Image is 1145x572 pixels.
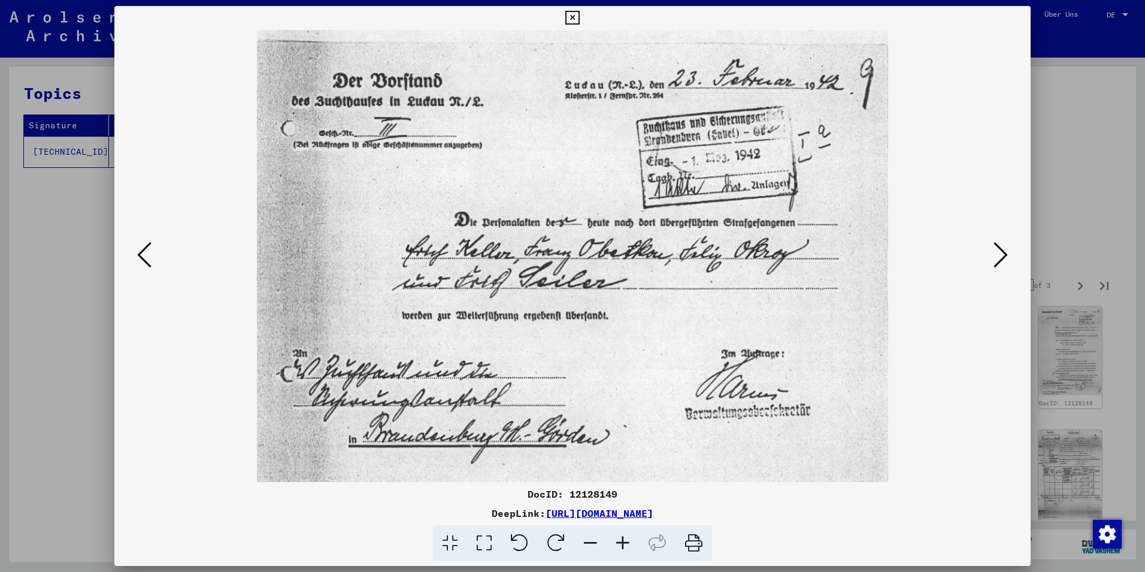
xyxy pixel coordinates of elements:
div: DeepLink: [114,506,1031,520]
img: 038.jpg [155,30,990,482]
a: [URL][DOMAIN_NAME] [546,507,653,519]
img: Zustimmung ändern [1093,520,1122,549]
div: DocID: 12128149 [114,487,1031,501]
div: Zustimmung ändern [1092,519,1121,548]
